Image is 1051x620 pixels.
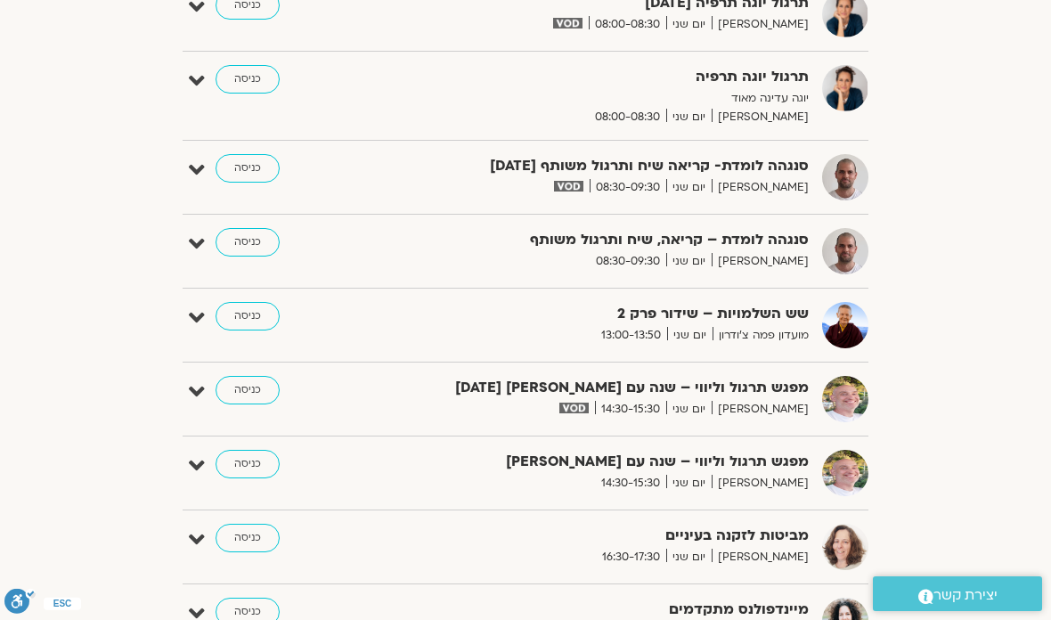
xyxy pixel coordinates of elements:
span: יום שני [666,548,712,567]
span: 08:30-09:30 [590,252,666,271]
strong: סנגהה לומדת- קריאה שיח ותרגול משותף [DATE] [426,154,809,178]
span: 08:00-08:30 [589,15,666,34]
span: [PERSON_NAME] [712,252,809,271]
strong: סנגהה לומדת – קריאה, שיח ותרגול משותף [426,228,809,252]
span: יום שני [667,326,713,345]
span: 14:30-15:30 [595,474,666,493]
span: יום שני [666,178,712,197]
a: כניסה [216,450,280,478]
strong: מפגש תרגול וליווי – שנה עם [PERSON_NAME] [DATE] [426,376,809,400]
a: כניסה [216,376,280,404]
img: vodicon [554,181,583,192]
span: מועדון פמה צ'ודרון [713,326,809,345]
img: vodicon [553,18,583,29]
span: [PERSON_NAME] [712,400,809,419]
a: כניסה [216,65,280,94]
span: יצירת קשר [933,583,998,608]
strong: מפגש תרגול וליווי – שנה עם [PERSON_NAME] [426,450,809,474]
a: כניסה [216,302,280,330]
span: יום שני [666,108,712,126]
p: יוגה עדינה מאוד [426,89,809,108]
span: יום שני [666,15,712,34]
span: [PERSON_NAME] [712,548,809,567]
strong: מביטות לזקנה בעיניים [426,524,809,548]
span: 08:00-08:30 [589,108,666,126]
a: כניסה [216,154,280,183]
span: [PERSON_NAME] [712,15,809,34]
span: 14:30-15:30 [595,400,666,419]
strong: שש השלמויות – שידור פרק 2 [426,302,809,326]
a: יצירת קשר [873,576,1042,611]
span: [PERSON_NAME] [712,474,809,493]
a: כניסה [216,228,280,257]
strong: תרגול יוגה תרפיה [426,65,809,89]
span: 13:00-13:50 [595,326,667,345]
span: יום שני [666,252,712,271]
span: [PERSON_NAME] [712,178,809,197]
span: [PERSON_NAME] [712,108,809,126]
img: vodicon [559,403,589,413]
span: יום שני [666,400,712,419]
span: 08:30-09:30 [590,178,666,197]
span: יום שני [666,474,712,493]
a: כניסה [216,524,280,552]
span: 16:30-17:30 [596,548,666,567]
